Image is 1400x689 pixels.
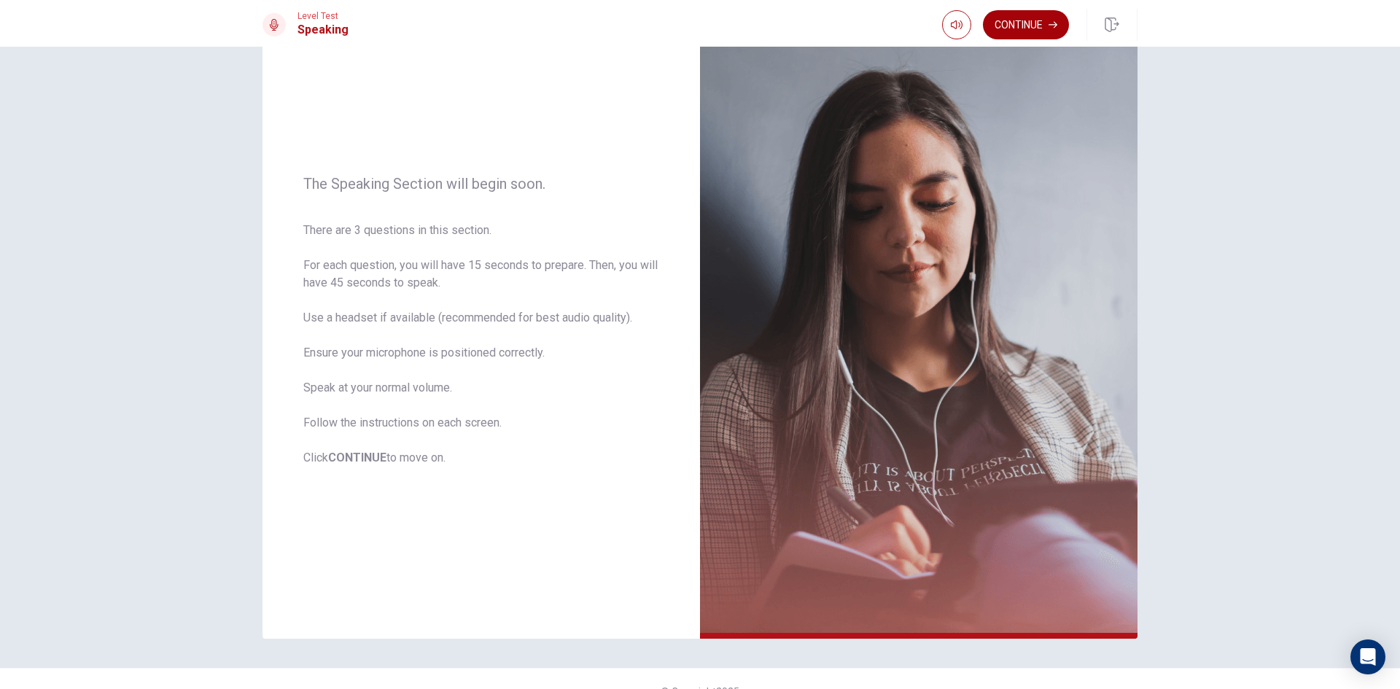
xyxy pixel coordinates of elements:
h1: Speaking [297,21,349,39]
span: The Speaking Section will begin soon. [303,175,659,192]
span: There are 3 questions in this section. For each question, you will have 15 seconds to prepare. Th... [303,222,659,467]
b: CONTINUE [328,451,386,464]
span: Level Test [297,11,349,21]
button: Continue [983,10,1069,39]
div: Open Intercom Messenger [1350,639,1385,674]
img: speaking intro [700,3,1137,639]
